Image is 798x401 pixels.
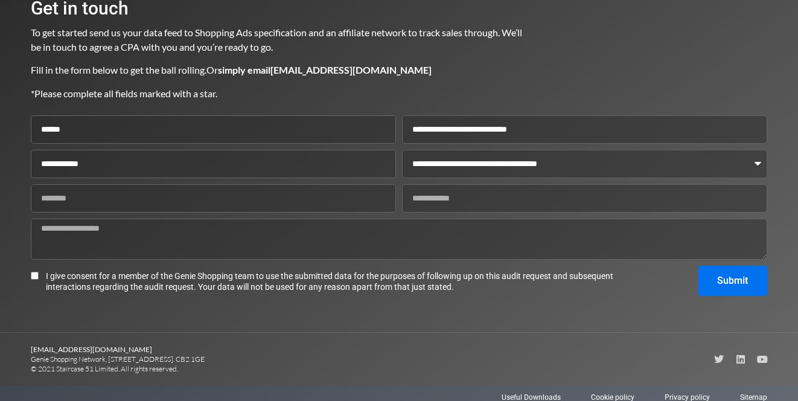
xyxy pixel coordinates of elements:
[31,345,152,354] b: [EMAIL_ADDRESS][DOMAIN_NAME]
[698,266,767,296] button: Submit
[31,345,399,374] p: Genie Shopping Network, [STREET_ADDRESS]. CB2 1GE © 2021 Staircase 51 Limited. All rights reserved.
[31,27,524,53] span: To get started send us your data feed to Shopping Ads specification and an affiliate network to t...
[31,86,523,101] p: *Please complete all fields marked with a star.
[218,64,432,75] b: simply email [EMAIL_ADDRESS][DOMAIN_NAME]
[31,64,206,75] span: Fill in the form below to get the ball rolling.
[206,64,432,75] span: Or
[717,276,748,286] span: Submit
[46,271,619,292] span: I give consent for a member of the Genie Shopping team to use the submitted data for the purposes...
